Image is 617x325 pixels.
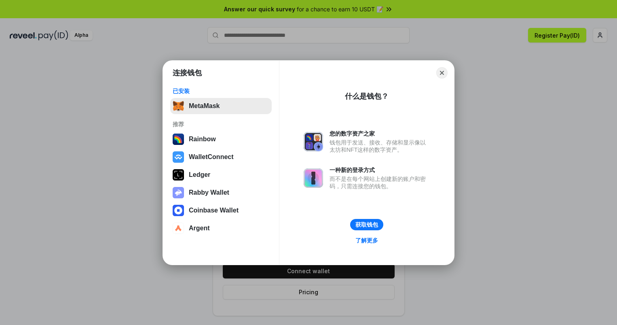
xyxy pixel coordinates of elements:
img: svg+xml,%3Csvg%20xmlns%3D%22http%3A%2F%2Fwww.w3.org%2F2000%2Fsvg%22%20fill%3D%22none%22%20viewBox... [173,187,184,198]
button: 获取钱包 [350,219,383,230]
img: svg+xml,%3Csvg%20fill%3D%22none%22%20height%3D%2233%22%20viewBox%3D%220%200%2035%2033%22%20width%... [173,100,184,112]
div: Rabby Wallet [189,189,229,196]
div: 什么是钱包？ [345,91,389,101]
div: Coinbase Wallet [189,207,239,214]
div: 钱包用于发送、接收、存储和显示像以太坊和NFT这样的数字资产。 [330,139,430,153]
img: svg+xml,%3Csvg%20width%3D%2228%22%20height%3D%2228%22%20viewBox%3D%220%200%2028%2028%22%20fill%3D... [173,205,184,216]
button: Rainbow [170,131,272,147]
div: Rainbow [189,136,216,143]
button: MetaMask [170,98,272,114]
button: Argent [170,220,272,236]
img: svg+xml,%3Csvg%20width%3D%2228%22%20height%3D%2228%22%20viewBox%3D%220%200%2028%2028%22%20fill%3D... [173,151,184,163]
div: 而不是在每个网站上创建新的账户和密码，只需连接您的钱包。 [330,175,430,190]
h1: 连接钱包 [173,68,202,78]
div: MetaMask [189,102,220,110]
button: Ledger [170,167,272,183]
div: 一种新的登录方式 [330,166,430,174]
div: Argent [189,225,210,232]
img: svg+xml,%3Csvg%20width%3D%2228%22%20height%3D%2228%22%20viewBox%3D%220%200%2028%2028%22%20fill%3D... [173,223,184,234]
div: 获取钱包 [355,221,378,228]
div: Ledger [189,171,210,178]
img: svg+xml,%3Csvg%20xmlns%3D%22http%3A%2F%2Fwww.w3.org%2F2000%2Fsvg%22%20fill%3D%22none%22%20viewBox... [304,168,323,188]
div: 了解更多 [355,237,378,244]
div: 您的数字资产之家 [330,130,430,137]
a: 了解更多 [351,235,383,246]
div: 已安装 [173,87,269,95]
button: Rabby Wallet [170,185,272,201]
button: Coinbase Wallet [170,202,272,219]
div: WalletConnect [189,153,234,161]
div: 推荐 [173,121,269,128]
img: svg+xml,%3Csvg%20xmlns%3D%22http%3A%2F%2Fwww.w3.org%2F2000%2Fsvg%22%20width%3D%2228%22%20height%3... [173,169,184,181]
img: svg+xml,%3Csvg%20width%3D%22120%22%20height%3D%22120%22%20viewBox%3D%220%200%20120%20120%22%20fil... [173,134,184,145]
img: svg+xml,%3Csvg%20xmlns%3D%22http%3A%2F%2Fwww.w3.org%2F2000%2Fsvg%22%20fill%3D%22none%22%20viewBox... [304,132,323,151]
button: WalletConnect [170,149,272,165]
button: Close [436,67,448,79]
